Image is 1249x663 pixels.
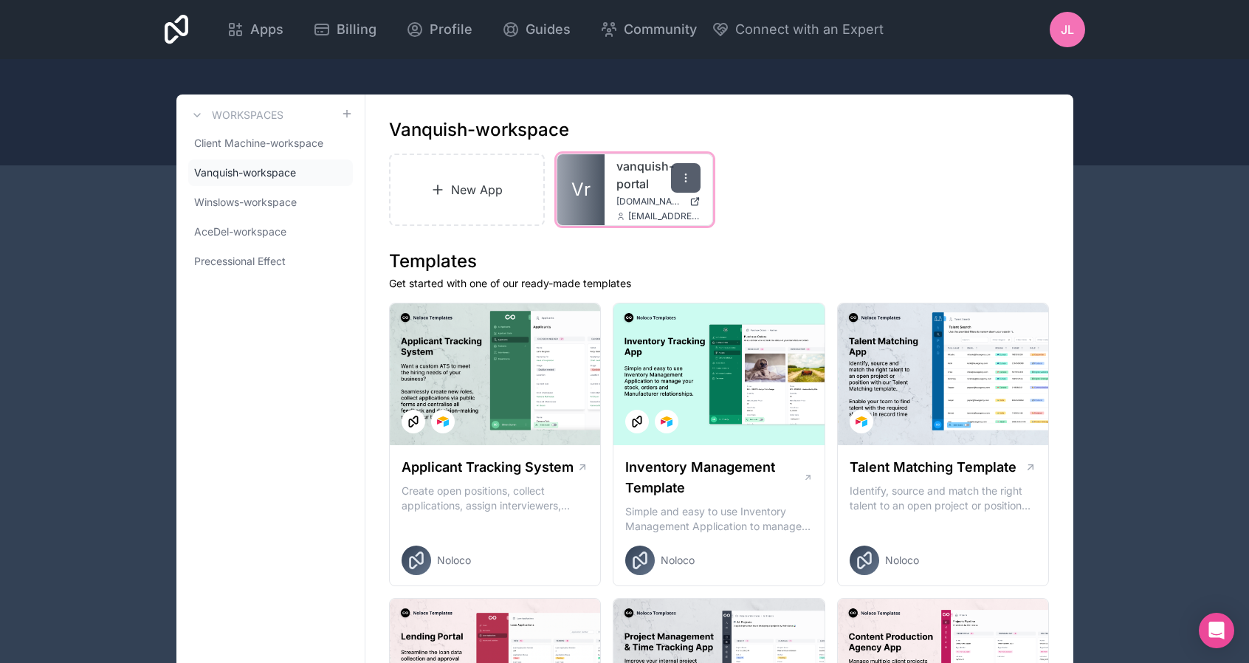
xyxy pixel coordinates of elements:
[616,157,701,193] a: vanquish-portal
[437,553,471,568] span: Noloco
[389,276,1050,291] p: Get started with one of our ready-made templates
[188,219,353,245] a: AceDel-workspace
[557,154,605,225] a: Vr
[437,416,449,427] img: Airtable Logo
[850,457,1016,478] h1: Talent Matching Template
[885,553,919,568] span: Noloco
[571,178,591,202] span: Vr
[625,504,813,534] p: Simple and easy to use Inventory Management Application to manage your stock, orders and Manufact...
[625,457,802,498] h1: Inventory Management Template
[661,553,695,568] span: Noloco
[712,19,884,40] button: Connect with an Expert
[194,254,286,269] span: Precessional Effect
[389,118,569,142] h1: Vanquish-workspace
[301,13,388,46] a: Billing
[194,195,297,210] span: Winslows-workspace
[616,196,701,207] a: [DOMAIN_NAME]
[616,196,684,207] span: [DOMAIN_NAME]
[850,484,1037,513] p: Identify, source and match the right talent to an open project or position with our Talent Matchi...
[394,13,484,46] a: Profile
[337,19,376,40] span: Billing
[402,457,574,478] h1: Applicant Tracking System
[389,154,546,226] a: New App
[188,189,353,216] a: Winslows-workspace
[215,13,295,46] a: Apps
[389,250,1050,273] h1: Templates
[188,130,353,157] a: Client Machine-workspace
[735,19,884,40] span: Connect with an Expert
[250,19,283,40] span: Apps
[194,224,286,239] span: AceDel-workspace
[188,248,353,275] a: Precessional Effect
[1199,613,1234,648] div: Open Intercom Messenger
[188,106,283,124] a: Workspaces
[188,159,353,186] a: Vanquish-workspace
[212,108,283,123] h3: Workspaces
[856,416,867,427] img: Airtable Logo
[526,19,571,40] span: Guides
[490,13,582,46] a: Guides
[624,19,697,40] span: Community
[628,210,701,222] span: [EMAIL_ADDRESS][DOMAIN_NAME]
[194,136,323,151] span: Client Machine-workspace
[402,484,589,513] p: Create open positions, collect applications, assign interviewers, centralise candidate feedback a...
[430,19,472,40] span: Profile
[588,13,709,46] a: Community
[661,416,672,427] img: Airtable Logo
[194,165,296,180] span: Vanquish-workspace
[1061,21,1074,38] span: JL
